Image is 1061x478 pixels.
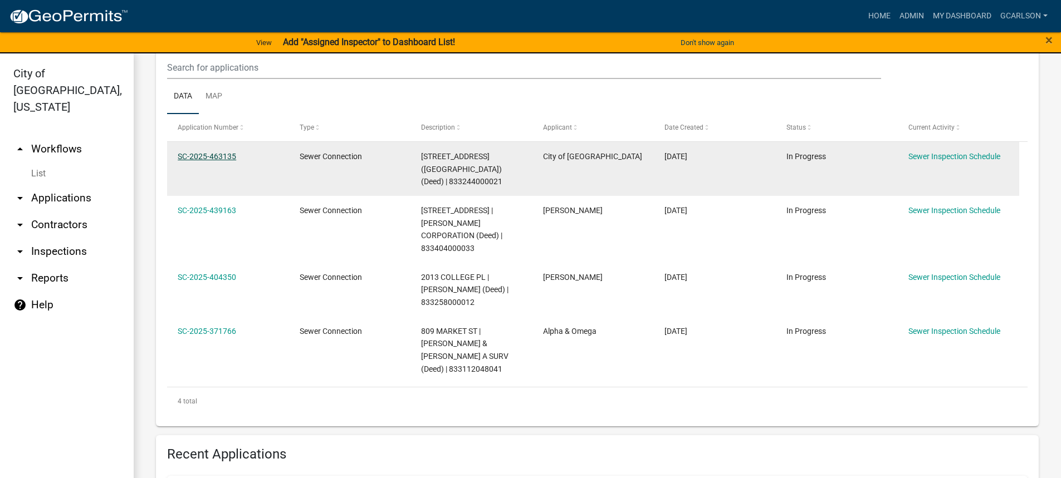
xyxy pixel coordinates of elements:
[13,298,27,312] i: help
[300,124,314,131] span: Type
[776,114,898,141] datatable-header-cell: Status
[252,33,276,52] a: View
[908,152,1000,161] a: Sewer Inspection Schedule
[167,387,1028,415] div: 4 total
[13,245,27,258] i: arrow_drop_down
[543,327,596,336] span: Alpha & Omega
[895,6,928,27] a: Admin
[283,37,455,47] strong: Add "Assigned Inspector" to Dashboard List!
[421,273,509,307] span: 2013 COLLEGE PL | SAMPO, GAIL H (Deed) | 833258000012
[532,114,654,141] datatable-header-cell: Applicant
[786,124,806,131] span: Status
[300,152,362,161] span: Sewer Connection
[664,273,687,282] span: 04/11/2025
[13,218,27,231] i: arrow_drop_down
[178,206,236,215] a: SC-2025-439163
[897,114,1019,141] datatable-header-cell: Current Activity
[908,124,955,131] span: Current Activity
[167,56,881,79] input: Search for applications
[13,272,27,285] i: arrow_drop_down
[908,327,1000,336] a: Sewer Inspection Schedule
[421,152,502,186] span: 1400 PINE ST | HARLAN, CITY OF (PIONEER PARK) (Deed) | 833244000021
[167,446,1028,462] h4: Recent Applications
[996,6,1052,27] a: gcarlson
[1045,32,1053,48] span: ×
[178,124,238,131] span: Application Number
[864,6,895,27] a: Home
[1045,33,1053,47] button: Close
[300,206,362,215] span: Sewer Connection
[543,152,642,161] span: City of Harlan
[908,273,1000,282] a: Sewer Inspection Schedule
[786,206,826,215] span: In Progress
[421,327,509,373] span: 809 MARKET ST | ALBERTSEN, THOMAS A & MARCIA A SURV (Deed) | 833112048041
[786,273,826,282] span: In Progress
[178,273,236,282] a: SC-2025-404350
[664,124,703,131] span: Date Created
[786,327,826,336] span: In Progress
[664,206,687,215] span: 06/21/2025
[13,142,27,156] i: arrow_drop_up
[928,6,996,27] a: My Dashboard
[289,114,411,141] datatable-header-cell: Type
[300,327,362,336] span: Sewer Connection
[178,327,236,336] a: SC-2025-371766
[664,152,687,161] span: 08/13/2025
[421,124,455,131] span: Description
[908,206,1000,215] a: Sewer Inspection Schedule
[543,273,603,282] span: Ryan Eggerss
[421,206,502,253] span: 2510 12TH ST | JACOBS CORPORATION (Deed) | 833404000033
[167,79,199,115] a: Data
[167,114,289,141] datatable-header-cell: Application Number
[300,273,362,282] span: Sewer Connection
[13,191,27,205] i: arrow_drop_down
[786,152,826,161] span: In Progress
[178,152,236,161] a: SC-2025-463135
[654,114,776,141] datatable-header-cell: Date Created
[543,206,603,215] span: Ryan Eggerss
[410,114,532,141] datatable-header-cell: Description
[199,79,229,115] a: Map
[664,327,687,336] span: 02/03/2025
[676,33,739,52] button: Don't show again
[543,124,572,131] span: Applicant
